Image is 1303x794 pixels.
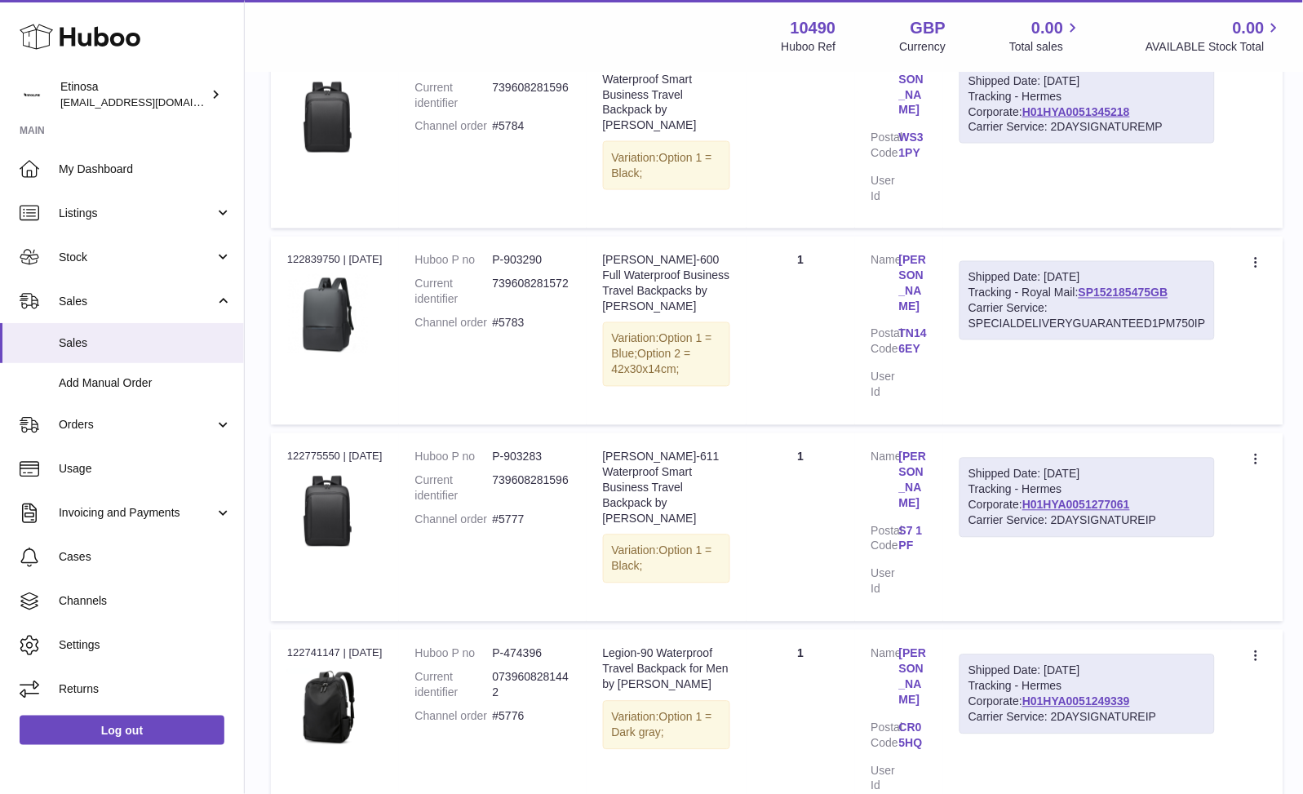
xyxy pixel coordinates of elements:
a: 0.00 Total sales [1009,17,1082,55]
span: [EMAIL_ADDRESS][DOMAIN_NAME] [60,95,240,109]
strong: GBP [911,17,946,39]
a: [PERSON_NAME] [899,450,927,512]
dt: Huboo P no [415,450,493,465]
span: Total sales [1009,39,1082,55]
div: 122741147 | [DATE] [287,646,383,661]
span: Sales [59,335,232,351]
dt: Huboo P no [415,646,493,662]
div: Tracking - Hermes Corporate: [960,458,1215,538]
span: My Dashboard [59,162,232,177]
div: Variation: [603,535,731,583]
dt: Current identifier [415,277,493,308]
dd: #5776 [493,709,570,725]
div: Variation: [603,141,731,190]
dt: Postal Code [871,524,899,559]
span: Stock [59,250,215,265]
span: 0.00 [1233,17,1265,39]
dt: Channel order [415,512,493,528]
dt: Channel order [415,316,493,331]
span: Invoicing and Payments [59,505,215,521]
span: Cases [59,549,232,565]
dd: 0739608281442 [493,670,570,701]
dt: Postal Code [871,326,899,362]
div: Shipped Date: [DATE] [968,73,1206,89]
dd: #5777 [493,512,570,528]
a: [PERSON_NAME] [899,253,927,315]
a: H01HYA0051277061 [1022,499,1130,512]
img: 0db3ae8f73593ce62333456a8381cfc4.png [287,273,369,354]
strong: 10490 [791,17,836,39]
span: Option 1 = Blue; [612,332,712,361]
dt: Postal Code [871,130,899,165]
dt: Huboo P no [415,253,493,268]
div: 122839750 | [DATE] [287,253,383,268]
div: Shipped Date: [DATE] [968,467,1206,482]
a: [PERSON_NAME] [899,646,927,708]
dt: Current identifier [415,670,493,701]
div: Variation: [603,701,731,750]
div: Carrier Service: 2DAYSIGNATUREIP [968,513,1206,529]
dt: Channel order [415,709,493,725]
div: Variation: [603,322,731,387]
dt: Channel order [415,118,493,134]
dd: P-903290 [493,253,570,268]
div: Carrier Service: 2DAYSIGNATUREMP [968,119,1206,135]
a: S7 1PF [899,524,927,555]
span: Listings [59,206,215,221]
img: Brand-Laptop-Backpack-Waterproof-Anti-Theft-School-Backpacks-Usb-Charging-Men-Business-Travel-Bag... [287,76,369,157]
div: 122775550 | [DATE] [287,450,383,464]
div: [PERSON_NAME]-611 Waterproof Smart Business Travel Backpack by [PERSON_NAME] [603,450,731,526]
td: 1 [747,433,854,622]
dd: 739608281572 [493,277,570,308]
span: Returns [59,681,232,697]
span: Usage [59,461,232,477]
dt: Name [871,253,899,319]
div: [PERSON_NAME]-600 Full Waterproof Business Travel Backpacks by [PERSON_NAME] [603,253,731,315]
span: Channels [59,593,232,609]
img: New-Backpack-For-Men-Multifunctional-Waterproof-Bag-For-Laptop-15-6-Inch-USB-Charging-Men-s.jpg [287,667,369,748]
dt: User Id [871,173,899,204]
div: Tracking - Hermes Corporate: [960,654,1215,734]
dd: 739608281596 [493,473,570,504]
a: [PERSON_NAME] [899,56,927,118]
dt: Postal Code [871,721,899,756]
div: Currency [900,39,946,55]
div: Carrier Service: SPECIALDELIVERYGUARANTEED1PM750IP [968,301,1206,332]
span: Option 1 = Black; [612,151,712,180]
div: Huboo Ref [782,39,836,55]
a: SP152185475GB [1079,286,1168,299]
dd: #5784 [493,118,570,134]
div: Shipped Date: [DATE] [968,270,1206,286]
a: WS3 1PY [899,130,927,161]
a: 0.00 AVAILABLE Stock Total [1146,17,1283,55]
a: Log out [20,716,224,745]
td: 1 [747,40,854,228]
span: Option 1 = Black; [612,544,712,573]
dt: Current identifier [415,473,493,504]
dd: #5783 [493,316,570,331]
dt: Current identifier [415,80,493,111]
span: Settings [59,637,232,653]
dt: User Id [871,566,899,597]
div: Etinosa [60,79,207,110]
div: Shipped Date: [DATE] [968,663,1206,679]
div: Tracking - Hermes Corporate: [960,64,1215,144]
a: CR0 5HQ [899,721,927,752]
span: Orders [59,417,215,432]
div: Carrier Service: 2DAYSIGNATUREIP [968,710,1206,725]
span: 0.00 [1032,17,1064,39]
img: Wolphuk@gmail.com [20,82,44,107]
div: Tracking - Royal Mail: [960,261,1215,341]
div: Legion-90 Waterproof Travel Backpack for Men by [PERSON_NAME] [603,646,731,693]
dt: Name [871,646,899,712]
div: [PERSON_NAME]-611 Waterproof Smart Business Travel Backpack by [PERSON_NAME] [603,56,731,133]
dt: User Id [871,370,899,401]
a: H01HYA0051249339 [1022,695,1130,708]
dt: Name [871,56,899,122]
span: AVAILABLE Stock Total [1146,39,1283,55]
a: H01HYA0051345218 [1022,105,1130,118]
dd: 739608281596 [493,80,570,111]
span: Sales [59,294,215,309]
span: Option 2 = 42x30x14cm; [612,348,691,376]
dd: P-903283 [493,450,570,465]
